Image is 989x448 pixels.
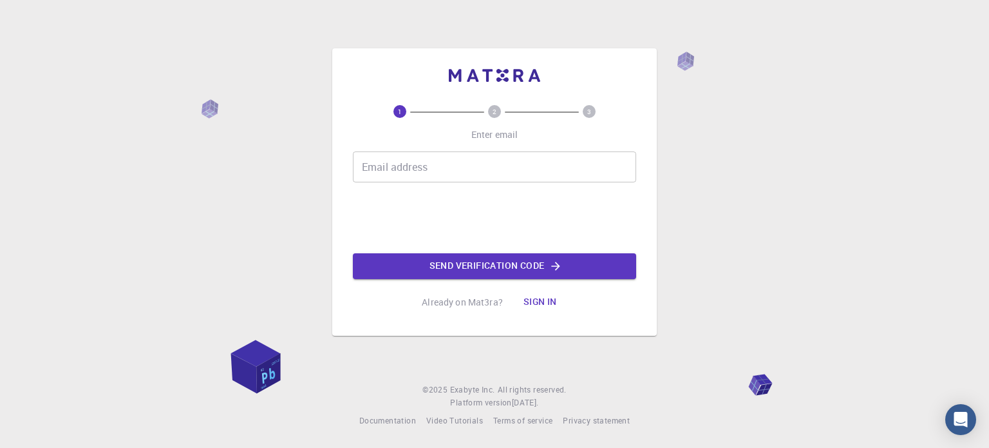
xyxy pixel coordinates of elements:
[353,253,636,279] button: Send verification code
[426,415,483,425] span: Video Tutorials
[563,415,630,425] span: Privacy statement
[493,414,552,427] a: Terms of service
[587,107,591,116] text: 3
[512,397,539,407] span: [DATE] .
[422,384,449,396] span: © 2025
[397,193,592,243] iframe: reCAPTCHA
[450,384,495,394] span: Exabyte Inc.
[450,384,495,396] a: Exabyte Inc.
[498,384,567,396] span: All rights reserved.
[398,107,402,116] text: 1
[422,296,503,309] p: Already on Mat3ra?
[359,414,416,427] a: Documentation
[563,414,630,427] a: Privacy statement
[945,404,976,435] div: Open Intercom Messenger
[359,415,416,425] span: Documentation
[513,289,567,315] button: Sign in
[426,414,483,427] a: Video Tutorials
[493,107,496,116] text: 2
[493,415,552,425] span: Terms of service
[450,396,511,409] span: Platform version
[512,396,539,409] a: [DATE].
[471,128,518,141] p: Enter email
